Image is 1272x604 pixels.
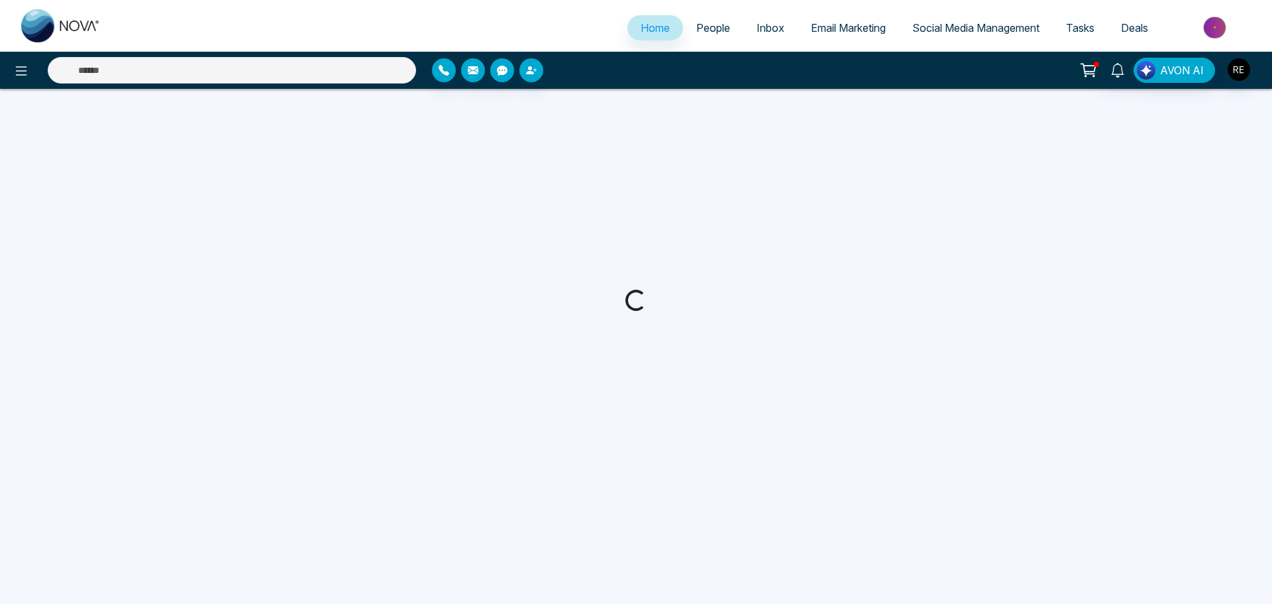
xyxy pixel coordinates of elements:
button: AVON AI [1134,58,1215,83]
a: Home [627,15,683,40]
img: Lead Flow [1137,61,1155,80]
span: Email Marketing [811,21,886,34]
a: Tasks [1053,15,1108,40]
span: Tasks [1066,21,1094,34]
img: Nova CRM Logo [21,9,101,42]
a: Deals [1108,15,1161,40]
img: User Avatar [1228,58,1250,81]
span: Deals [1121,21,1148,34]
span: People [696,21,730,34]
span: Social Media Management [912,21,1039,34]
span: Home [641,21,670,34]
a: People [683,15,743,40]
span: AVON AI [1160,62,1204,78]
a: Inbox [743,15,798,40]
span: Inbox [757,21,784,34]
img: Market-place.gif [1168,13,1264,42]
a: Social Media Management [899,15,1053,40]
a: Email Marketing [798,15,899,40]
